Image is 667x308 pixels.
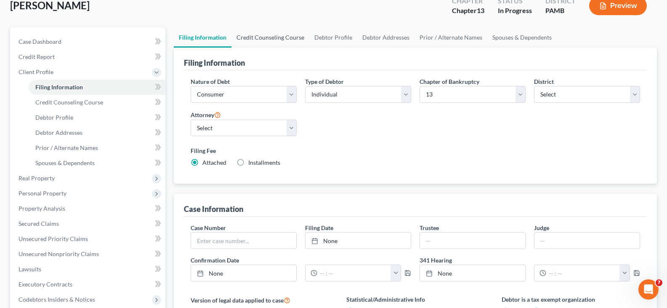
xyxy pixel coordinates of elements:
a: Secured Claims [12,216,165,231]
span: Case Dashboard [19,38,61,45]
span: Credit Counseling Course [35,99,103,106]
label: Filing Fee [191,146,640,155]
a: Property Analysis [12,201,165,216]
span: 13 [477,6,484,14]
label: Trustee [420,223,439,232]
a: Unsecured Nonpriority Claims [12,246,165,262]
input: Enter case number... [191,233,296,249]
span: 7 [656,279,662,286]
span: Lawsuits [19,265,41,273]
span: Attached [202,159,226,166]
span: Debtor Addresses [35,129,82,136]
span: Unsecured Nonpriority Claims [19,250,99,257]
span: Credit Report [19,53,55,60]
div: Filing Information [184,58,245,68]
a: Prior / Alternate Names [29,140,165,155]
span: Real Property [19,174,55,182]
label: Statistical/Administrative Info [346,295,485,304]
label: Confirmation Date [186,256,415,265]
input: -- [534,233,640,249]
input: -- [420,233,525,249]
label: Judge [534,223,549,232]
input: -- : -- [546,265,620,281]
a: Lawsuits [12,262,165,277]
a: Debtor Addresses [357,27,415,48]
a: None [306,233,411,249]
span: Spouses & Dependents [35,159,95,166]
span: Prior / Alternate Names [35,144,98,151]
a: Credit Counseling Course [29,95,165,110]
a: Unsecured Priority Claims [12,231,165,246]
a: Filing Information [174,27,231,48]
a: None [420,265,525,281]
iframe: Intercom live chat [638,279,659,300]
input: -- : -- [317,265,391,281]
a: Debtor Addresses [29,125,165,140]
a: Case Dashboard [12,34,165,49]
label: Debtor is a tax exempt organization [502,295,640,304]
label: Chapter of Bankruptcy [420,77,479,86]
div: Case Information [184,204,243,214]
span: Client Profile [19,68,53,75]
span: Codebtors Insiders & Notices [19,296,95,303]
label: Nature of Debt [191,77,230,86]
a: Spouses & Dependents [29,155,165,171]
span: Unsecured Priority Claims [19,235,88,242]
span: Secured Claims [19,220,59,227]
div: Chapter [452,6,484,16]
label: Case Number [191,223,226,232]
span: Personal Property [19,190,66,197]
span: Installments [248,159,280,166]
label: District [534,77,554,86]
label: 341 Hearing [415,256,644,265]
div: PAMB [545,6,576,16]
a: Spouses & Dependents [487,27,557,48]
a: None [191,265,296,281]
a: Debtor Profile [309,27,357,48]
label: Version of legal data applied to case [191,295,329,305]
span: Filing Information [35,83,83,91]
label: Attorney [191,110,221,120]
a: Filing Information [29,80,165,95]
label: Filing Date [305,223,333,232]
span: Executory Contracts [19,281,72,288]
label: Type of Debtor [305,77,344,86]
span: Debtor Profile [35,114,73,121]
span: Property Analysis [19,205,65,212]
a: Executory Contracts [12,277,165,292]
a: Credit Report [12,49,165,64]
a: Prior / Alternate Names [415,27,487,48]
a: Debtor Profile [29,110,165,125]
a: Credit Counseling Course [231,27,309,48]
div: In Progress [498,6,532,16]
